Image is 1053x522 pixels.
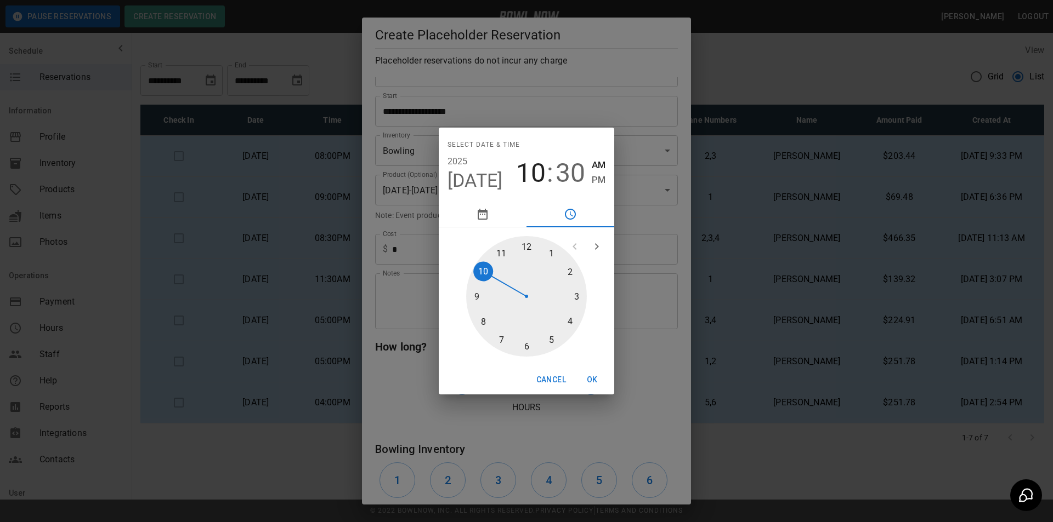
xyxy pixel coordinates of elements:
button: [DATE] [448,169,503,192]
span: : [547,158,553,188]
button: pick time [526,201,614,227]
button: 10 [516,158,546,188]
button: 2025 [448,154,468,169]
button: OK [575,370,610,390]
button: open next view [586,236,608,257]
span: Select date & time [448,136,520,154]
button: pick date [439,201,526,227]
button: AM [592,158,605,173]
button: PM [592,173,605,187]
button: 30 [556,158,585,188]
button: Cancel [532,370,570,390]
